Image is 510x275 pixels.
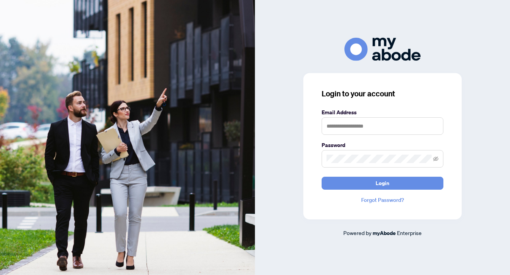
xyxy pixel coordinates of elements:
a: Forgot Password? [322,196,443,204]
label: Email Address [322,108,443,117]
span: Powered by [343,229,371,236]
h3: Login to your account [322,88,443,99]
button: Login [322,177,443,190]
label: Password [322,141,443,149]
span: Enterprise [397,229,422,236]
a: myAbode [373,229,396,237]
span: Login [376,177,389,189]
span: eye-invisible [433,156,438,161]
img: ma-logo [344,38,421,61]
